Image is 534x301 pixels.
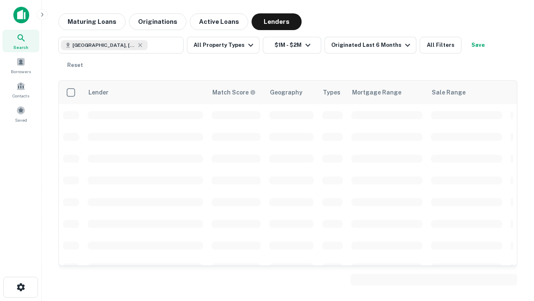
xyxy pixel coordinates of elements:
[252,13,302,30] button: Lenders
[318,81,347,104] th: Types
[15,117,27,123] span: Saved
[352,87,401,97] div: Mortgage Range
[465,37,491,54] button: Save your search to get updates of matches that match your search criteria.
[88,87,108,97] div: Lender
[58,13,126,30] button: Maturing Loans
[432,87,466,97] div: Sale Range
[207,81,265,104] th: Capitalize uses an advanced AI algorithm to match your search with the best lender. The match sco...
[73,41,135,49] span: [GEOGRAPHIC_DATA], [GEOGRAPHIC_DATA], [GEOGRAPHIC_DATA]
[13,44,28,51] span: Search
[62,57,88,74] button: Reset
[187,37,259,54] button: All Property Types
[3,30,39,52] a: Search
[492,207,534,247] iframe: Chat Widget
[270,87,302,97] div: Geography
[331,40,413,50] div: Originated Last 6 Months
[427,81,506,104] th: Sale Range
[83,81,207,104] th: Lender
[323,87,340,97] div: Types
[3,102,39,125] a: Saved
[265,81,318,104] th: Geography
[129,13,186,30] button: Originations
[13,92,29,99] span: Contacts
[325,37,416,54] button: Originated Last 6 Months
[347,81,427,104] th: Mortgage Range
[11,68,31,75] span: Borrowers
[420,37,461,54] button: All Filters
[212,88,256,97] div: Capitalize uses an advanced AI algorithm to match your search with the best lender. The match sco...
[263,37,321,54] button: $1M - $2M
[212,88,254,97] h6: Match Score
[3,54,39,77] a: Borrowers
[13,7,29,23] img: capitalize-icon.png
[190,13,248,30] button: Active Loans
[3,78,39,101] a: Contacts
